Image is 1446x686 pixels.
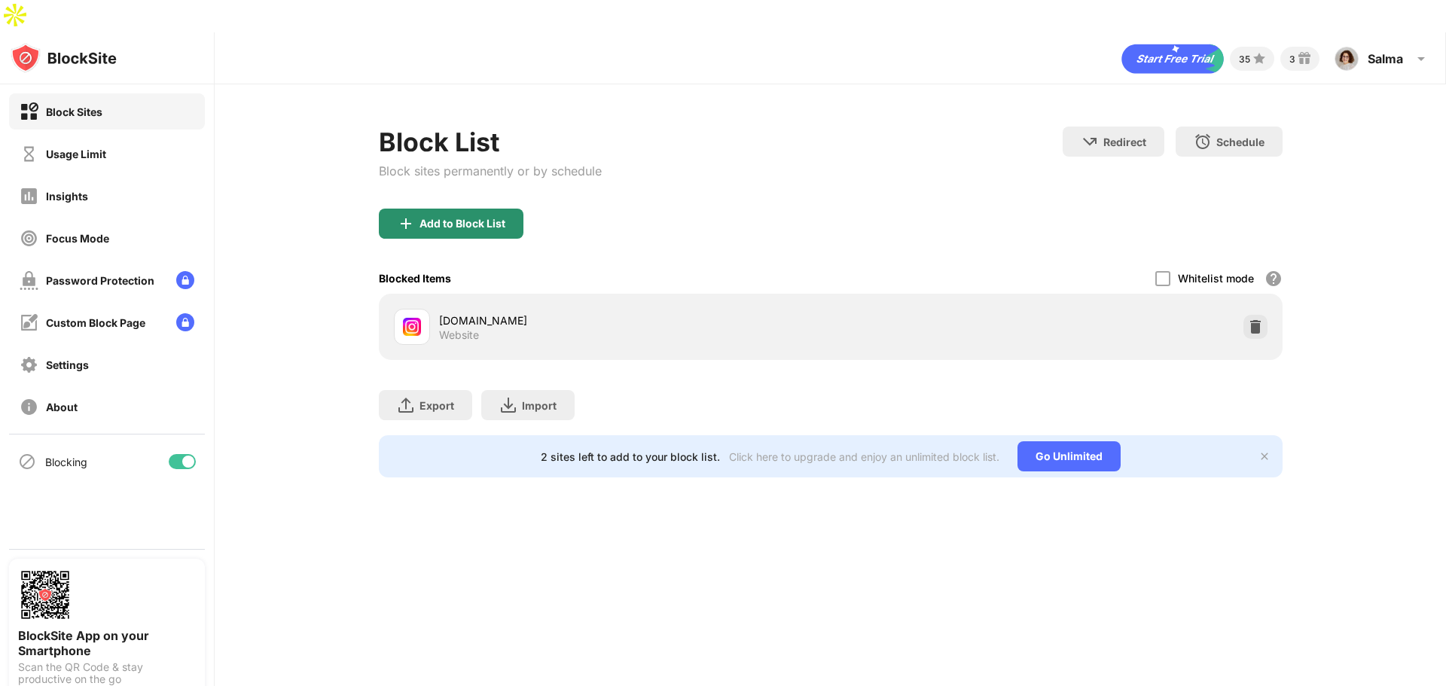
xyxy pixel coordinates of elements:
[419,399,454,412] div: Export
[20,229,38,248] img: focus-off.svg
[20,355,38,374] img: settings-off.svg
[522,399,557,412] div: Import
[18,628,196,658] div: BlockSite App on your Smartphone
[1017,441,1121,471] div: Go Unlimited
[1258,450,1271,462] img: x-button.svg
[176,271,194,289] img: lock-menu.svg
[1121,44,1224,74] div: animation
[20,102,38,121] img: block-on.svg
[729,450,999,463] div: Click here to upgrade and enjoy an unlimited block list.
[1103,136,1146,148] div: Redirect
[379,127,602,157] div: Block List
[46,316,145,329] div: Custom Block Page
[20,313,38,332] img: customize-block-page-off.svg
[439,313,831,328] div: [DOMAIN_NAME]
[20,145,38,163] img: time-usage-off.svg
[46,274,154,287] div: Password Protection
[18,661,196,685] div: Scan the QR Code & stay productive on the go
[1178,272,1254,285] div: Whitelist mode
[541,450,720,463] div: 2 sites left to add to your block list.
[46,105,102,118] div: Block Sites
[1239,53,1250,65] div: 35
[20,398,38,416] img: about-off.svg
[20,271,38,290] img: password-protection-off.svg
[46,148,106,160] div: Usage Limit
[45,456,87,468] div: Blocking
[439,328,479,342] div: Website
[46,232,109,245] div: Focus Mode
[403,318,421,336] img: favicons
[1250,50,1268,68] img: points-small.svg
[18,568,72,622] img: options-page-qr-code.png
[379,272,451,285] div: Blocked Items
[1289,53,1295,65] div: 3
[1335,47,1359,71] img: ACg8ocIdoInQ6ckQV4MCkPqNfCafoC1Jx2kYZij6BZ3V51zRyM1GAEWI=s96-c
[419,218,505,230] div: Add to Block List
[46,190,88,203] div: Insights
[46,358,89,371] div: Settings
[379,163,602,178] div: Block sites permanently or by schedule
[1295,50,1313,68] img: reward-small.svg
[1216,136,1264,148] div: Schedule
[1368,51,1403,66] div: Salma
[11,43,117,73] img: logo-blocksite.svg
[20,187,38,206] img: insights-off.svg
[46,401,78,413] div: About
[18,453,36,471] img: blocking-icon.svg
[176,313,194,331] img: lock-menu.svg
